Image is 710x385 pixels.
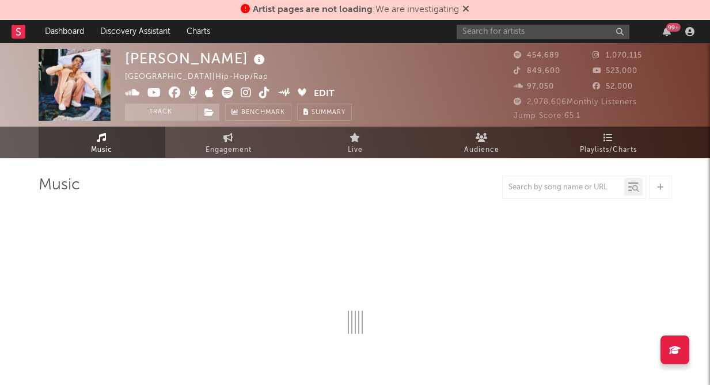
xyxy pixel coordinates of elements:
a: Music [39,127,165,158]
span: Playlists/Charts [580,143,637,157]
span: Music [91,143,112,157]
span: Audience [464,143,499,157]
span: Live [348,143,363,157]
span: 97,050 [514,83,554,90]
div: 99 + [666,23,681,32]
a: Benchmark [225,104,291,121]
button: 99+ [663,27,671,36]
a: Charts [179,20,218,43]
span: 523,000 [593,67,637,75]
input: Search by song name or URL [503,183,624,192]
span: : We are investigating [253,5,459,14]
button: Track [125,104,197,121]
input: Search for artists [457,25,629,39]
a: Audience [419,127,545,158]
span: 52,000 [593,83,633,90]
span: Benchmark [241,106,285,120]
a: Engagement [165,127,292,158]
button: Summary [297,104,352,121]
div: [PERSON_NAME] [125,49,268,68]
span: 849,600 [514,67,560,75]
span: 2,978,606 Monthly Listeners [514,98,637,106]
a: Dashboard [37,20,92,43]
span: Dismiss [462,5,469,14]
a: Live [292,127,419,158]
span: 1,070,115 [593,52,642,59]
a: Discovery Assistant [92,20,179,43]
a: Playlists/Charts [545,127,672,158]
span: Engagement [206,143,252,157]
span: 454,689 [514,52,560,59]
span: Artist pages are not loading [253,5,373,14]
button: Edit [314,87,335,101]
div: [GEOGRAPHIC_DATA] | Hip-Hop/Rap [125,70,282,84]
span: Jump Score: 65.1 [514,112,580,120]
span: Summary [312,109,345,116]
